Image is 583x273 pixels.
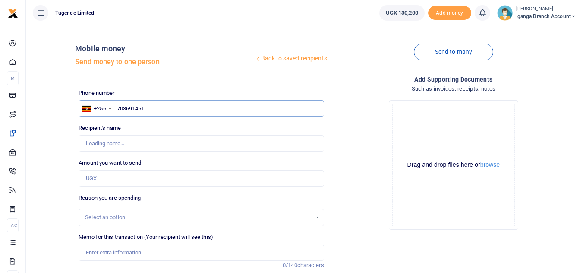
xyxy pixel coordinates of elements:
input: Enter extra information [79,245,324,261]
div: Uganda: +256 [79,101,113,116]
li: M [7,71,19,85]
span: UGX 130,200 [386,9,418,17]
h4: Add supporting Documents [331,75,576,84]
div: File Uploader [389,100,518,230]
input: Loading name... [79,135,324,152]
h5: Send money to one person [75,58,255,66]
a: UGX 130,200 [379,5,425,21]
label: Reason you are spending [79,194,141,202]
a: profile-user [PERSON_NAME] Iganga Branch Account [497,5,576,21]
h4: Mobile money [75,44,255,53]
div: Select an option [85,213,311,222]
h4: Such as invoices, receipts, notes [331,84,576,94]
span: Tugende Limited [52,9,98,17]
div: Drag and drop files here or [393,161,514,169]
small: [PERSON_NAME] [516,6,576,13]
input: Enter phone number [79,100,324,117]
a: Back to saved recipients [255,51,328,66]
img: logo-small [8,8,18,19]
span: Iganga Branch Account [516,13,576,20]
input: UGX [79,170,324,187]
li: Ac [7,218,19,232]
img: profile-user [497,5,513,21]
label: Phone number [79,89,114,97]
li: Toup your wallet [428,6,471,20]
span: 0/140 [283,262,297,268]
label: Recipient's name [79,124,121,132]
label: Memo for this transaction (Your recipient will see this) [79,233,213,242]
li: Wallet ballance [376,5,428,21]
a: Send to many [414,44,493,60]
span: Add money [428,6,471,20]
span: characters [297,262,324,268]
a: logo-small logo-large logo-large [8,9,18,16]
label: Amount you want to send [79,159,141,167]
div: +256 [94,104,106,113]
button: browse [480,162,500,168]
a: Add money [428,9,471,16]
